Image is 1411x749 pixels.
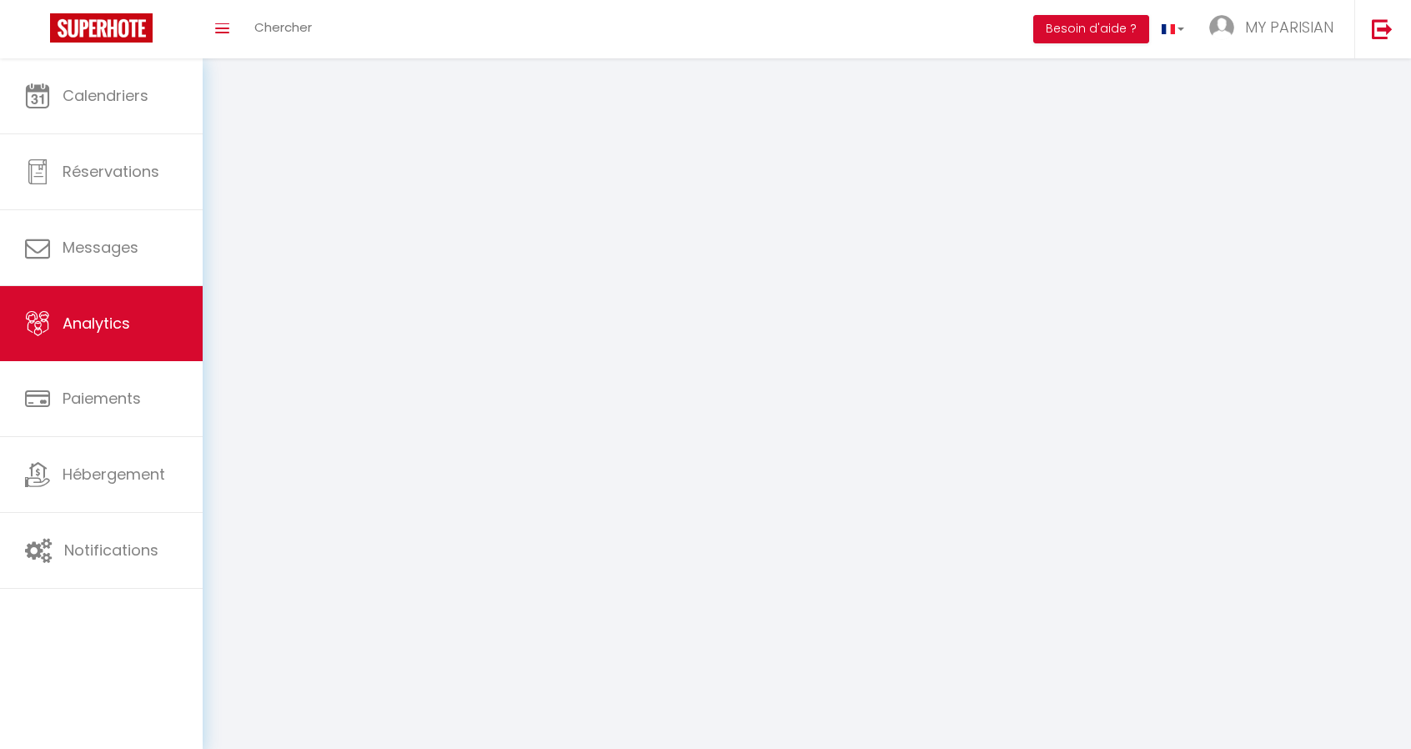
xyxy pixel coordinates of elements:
[1372,18,1393,39] img: logout
[63,85,148,106] span: Calendriers
[254,18,312,36] span: Chercher
[50,13,153,43] img: Super Booking
[64,540,158,560] span: Notifications
[63,161,159,182] span: Réservations
[63,237,138,258] span: Messages
[63,464,165,485] span: Hébergement
[13,7,63,57] button: Ouvrir le widget de chat LiveChat
[1245,17,1333,38] span: MY PARISIAN
[63,388,141,409] span: Paiements
[1033,15,1149,43] button: Besoin d'aide ?
[1209,15,1234,40] img: ...
[63,313,130,334] span: Analytics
